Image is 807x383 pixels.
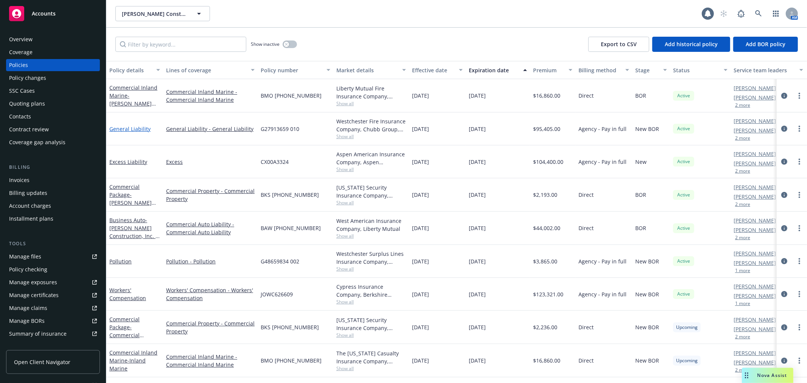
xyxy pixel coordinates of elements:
a: circleInformation [780,190,789,199]
button: Export to CSV [588,37,649,52]
a: [PERSON_NAME] [734,358,776,366]
span: Active [676,225,691,232]
div: Coverage gap analysis [9,136,65,148]
span: Add BOR policy [746,40,785,48]
span: [DATE] [469,92,486,100]
span: [DATE] [412,92,429,100]
button: Nova Assist [742,368,793,383]
span: New BOR [635,323,659,331]
a: Policy checking [6,263,100,276]
a: Workers' Compensation - Workers' Compensation [166,286,255,302]
input: Filter by keyword... [115,37,246,52]
span: Direct [578,323,594,331]
a: Manage BORs [6,315,100,327]
span: [DATE] [469,191,486,199]
span: Active [676,258,691,265]
span: $16,860.00 [533,92,560,100]
div: Drag to move [742,368,751,383]
span: - Commercial Property [109,324,144,347]
span: BKS [PHONE_NUMBER] [261,323,319,331]
div: Status [673,66,719,74]
div: Manage BORs [9,315,45,327]
a: General Liability [109,125,151,132]
div: Overview [9,33,33,45]
span: G27913659 010 [261,125,299,133]
a: SSC Cases [6,85,100,97]
div: Quoting plans [9,98,45,110]
a: Policy changes [6,72,100,84]
span: BOR [635,191,646,199]
span: Show all [336,100,406,107]
span: Show inactive [251,41,280,47]
a: Commercial Inland Marine - Commercial Inland Marine [166,353,255,369]
a: Commercial Auto Liability - Commercial Auto Liability [166,220,255,236]
span: [DATE] [412,357,429,364]
a: more [795,157,804,166]
span: Show all [336,332,406,338]
div: Installment plans [9,213,53,225]
span: [DATE] [412,257,429,265]
a: [PERSON_NAME] [734,259,776,267]
a: [PERSON_NAME] [734,226,776,234]
div: Lines of coverage [166,66,246,74]
span: $44,002.00 [533,224,560,232]
a: Contacts [6,111,100,123]
button: 2 more [735,368,750,372]
span: Open Client Navigator [14,358,70,366]
span: Direct [578,224,594,232]
a: [PERSON_NAME] [734,292,776,300]
a: circleInformation [780,224,789,233]
span: [DATE] [469,257,486,265]
span: $16,860.00 [533,357,560,364]
a: Policies [6,59,100,71]
a: Commercial Inland Marine - Commercial Inland Marine [166,88,255,104]
span: $3,865.00 [533,257,557,265]
span: BMO [PHONE_NUMBER] [261,357,322,364]
a: [PERSON_NAME] [734,159,776,167]
span: Upcoming [676,324,698,331]
button: Billing method [575,61,632,79]
button: [PERSON_NAME] Construction, Inc. [115,6,210,21]
button: Market details [333,61,409,79]
span: Add historical policy [665,40,718,48]
div: Account charges [9,200,51,212]
span: Manage exposures [6,276,100,288]
a: Coverage gap analysis [6,136,100,148]
a: [PERSON_NAME] [734,93,776,101]
span: Agency - Pay in full [578,125,627,133]
a: Commercial Property - Commercial Property [166,187,255,203]
div: Westchester Fire Insurance Company, Chubb Group, Amwins [336,117,406,133]
a: circleInformation [780,124,789,133]
span: [DATE] [412,125,429,133]
a: Commercial Inland Marine [109,349,157,372]
a: [PERSON_NAME] [734,349,776,357]
a: more [795,356,804,365]
span: Active [676,158,691,165]
a: more [795,257,804,266]
button: 2 more [735,103,750,107]
a: Manage certificates [6,289,100,301]
div: Manage claims [9,302,47,314]
button: Premium [530,61,575,79]
span: New BOR [635,357,659,364]
span: [PERSON_NAME] Construction, Inc. [122,10,187,18]
a: [PERSON_NAME] [734,117,776,125]
button: 1 more [735,268,750,273]
span: Accounts [32,11,56,17]
div: Billing [6,163,100,171]
span: [DATE] [469,224,486,232]
button: Policy details [106,61,163,79]
span: Agency - Pay in full [578,158,627,166]
div: Expiration date [469,66,519,74]
div: [US_STATE] Security Insurance Company, Liberty Mutual [336,184,406,199]
a: Start snowing [716,6,731,21]
a: [PERSON_NAME] [734,325,776,333]
span: Agency - Pay in full [578,290,627,298]
div: Manage exposures [9,276,57,288]
a: Overview [6,33,100,45]
button: 2 more [735,235,750,240]
span: New BOR [635,290,659,298]
div: Stage [635,66,659,74]
button: 2 more [735,169,750,173]
a: [PERSON_NAME] [734,183,776,191]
